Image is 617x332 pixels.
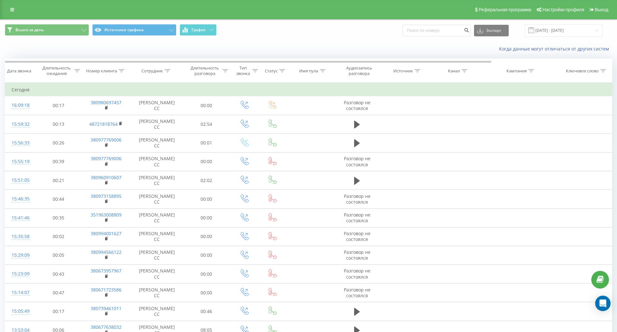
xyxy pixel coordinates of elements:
td: [PERSON_NAME] CC [130,265,183,283]
a: 380977769006 [91,155,121,161]
td: 00:00 [183,246,230,264]
div: 15:51:05 [12,174,29,187]
span: Разговор не состоялся [344,230,371,242]
div: Канал [448,68,460,74]
a: 380739461011 [91,305,121,311]
td: 00:13 [35,115,82,134]
div: 15:56:33 [12,137,29,149]
td: 00:17 [35,96,82,115]
td: 00:39 [35,152,82,171]
div: 15:55:19 [12,155,29,168]
div: Имя пула [299,68,318,74]
td: 00:47 [35,283,82,302]
span: Разговор не состоялся [344,212,371,224]
a: 380994001627 [91,230,121,236]
td: 00:00 [183,265,230,283]
td: 00:00 [183,283,230,302]
td: [PERSON_NAME] CC [130,208,183,227]
td: 00:00 [183,96,230,115]
span: График [192,28,206,32]
a: 380994566122 [91,249,121,255]
span: Разговор не состоялся [344,155,371,167]
td: 00:17 [35,302,82,321]
span: Всього за день [15,27,44,32]
td: 00:05 [35,246,82,264]
td: 00:44 [35,190,82,208]
a: 380673957967 [91,268,121,274]
a: 380677638032 [91,324,121,330]
span: Разговор не состоялся [344,249,371,261]
td: 00:26 [35,134,82,152]
div: Кампания [506,68,527,74]
span: Настройки профиля [542,7,584,12]
a: 48721818764 [89,121,118,127]
button: Всього за день [5,24,89,36]
td: [PERSON_NAME] CC [130,283,183,302]
td: [PERSON_NAME] CC [130,171,183,190]
td: 00:21 [35,171,82,190]
div: Источник [393,68,413,74]
td: 00:00 [183,190,230,208]
div: 15:23:09 [12,268,29,280]
button: Источники трафика [92,24,176,36]
span: Разговор не состоялся [344,287,371,299]
td: 00:00 [183,227,230,246]
div: 15:29:09 [12,249,29,262]
td: [PERSON_NAME] CC [130,302,183,321]
span: Выход [595,7,608,12]
td: 00:00 [183,152,230,171]
div: 15:41:46 [12,212,29,224]
div: 15:05:49 [12,305,29,318]
td: 00:00 [183,208,230,227]
div: Open Intercom Messenger [595,296,611,311]
div: 16:09:18 [12,99,29,112]
div: 15:35:58 [12,230,29,243]
div: 15:14:07 [12,286,29,299]
td: [PERSON_NAME] CC [130,134,183,152]
td: 00:46 [183,302,230,321]
td: 00:02 [35,227,82,246]
div: Аудиозапись разговора [340,65,378,76]
div: Номер клиента [86,68,117,74]
a: 380671723586 [91,287,121,293]
td: 02:54 [183,115,230,134]
span: Реферальная программа [478,7,531,12]
td: [PERSON_NAME] CC [130,152,183,171]
div: Сотрудник [141,68,163,74]
div: Ключевое слово [566,68,599,74]
div: 15:59:32 [12,118,29,131]
td: 00:43 [35,265,82,283]
div: 15:46:35 [12,193,29,205]
td: 00:01 [183,134,230,152]
div: Статус [265,68,278,74]
span: Разговор не состоялся [344,193,371,205]
td: [PERSON_NAME] CC [130,115,183,134]
button: Экспорт [474,25,509,36]
td: [PERSON_NAME] CC [130,227,183,246]
span: Разговор не состоялся [344,268,371,280]
a: 351963008809 [91,212,121,218]
td: 00:35 [35,208,82,227]
div: Длительность разговора [189,65,221,76]
td: [PERSON_NAME] CC [130,190,183,208]
a: 380960910607 [91,174,121,180]
div: Тип звонка [236,65,251,76]
td: 02:02 [183,171,230,190]
td: [PERSON_NAME] CC [130,96,183,115]
input: Поиск по номеру [403,25,471,36]
button: График [180,24,217,36]
td: [PERSON_NAME] CC [130,246,183,264]
a: Когда данные могут отличаться от других систем [499,46,612,52]
span: Разговор не состоялся [344,99,371,111]
div: Дата звонка [7,68,31,74]
td: Сегодня [5,83,612,96]
div: Длительность ожидания [41,65,73,76]
a: 380973158895 [91,193,121,199]
a: 380980697457 [91,99,121,106]
a: 380977769006 [91,137,121,143]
